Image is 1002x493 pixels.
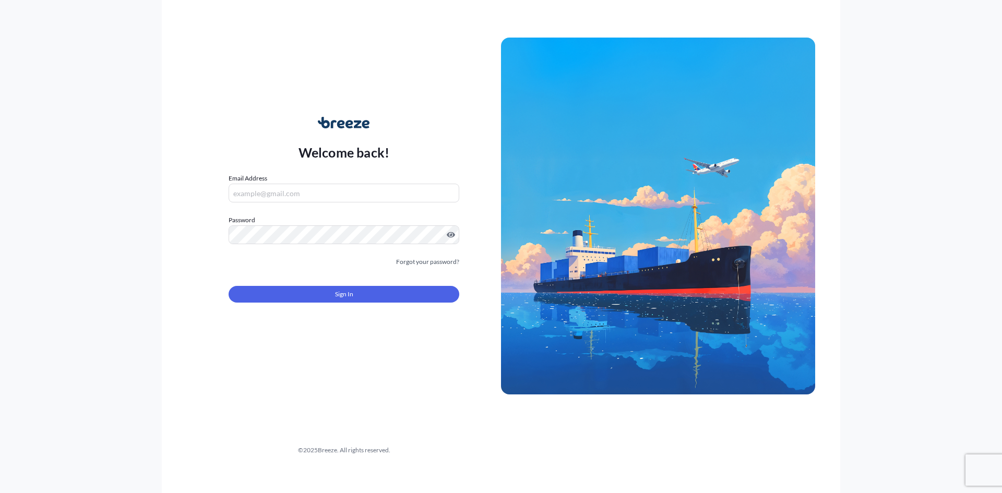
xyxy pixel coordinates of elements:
[447,231,455,239] button: Show password
[396,257,459,267] a: Forgot your password?
[187,445,501,455] div: © 2025 Breeze. All rights reserved.
[229,184,459,202] input: example@gmail.com
[335,289,353,299] span: Sign In
[229,173,267,184] label: Email Address
[299,144,390,161] p: Welcome back!
[501,38,815,394] img: Ship illustration
[229,215,459,225] label: Password
[229,286,459,303] button: Sign In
